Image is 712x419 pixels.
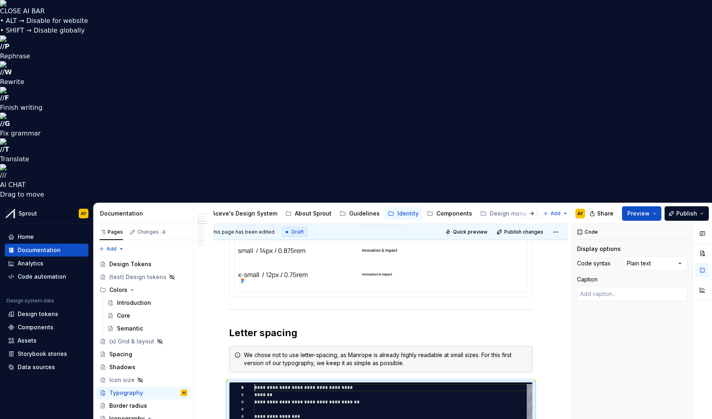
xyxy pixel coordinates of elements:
[385,207,422,220] a: Identity
[443,226,491,238] button: Quick preview
[96,243,127,255] button: Add
[5,361,88,374] a: Data sources
[424,207,475,220] a: Components
[18,233,34,241] div: Home
[453,229,487,235] span: Quick preview
[96,386,190,399] a: TypographyAY
[5,321,88,334] a: Components
[18,363,55,371] div: Data sources
[627,209,650,218] span: Preview
[577,259,611,267] div: Code syntax
[577,210,583,217] div: AY
[436,209,472,218] div: Components
[109,260,151,268] div: Design Tokens
[104,309,190,322] a: Core
[137,229,167,235] div: Changes
[96,335,190,348] a: (x) Grid & layout
[18,350,67,358] div: Storybook stories
[18,209,37,218] div: Sprout
[96,361,190,374] a: Shadows
[577,275,597,283] div: Caption
[18,246,61,254] div: Documentation
[18,259,43,267] div: Analytics
[6,209,15,218] img: b6c2a6ff-03c2-4811-897b-2ef07e5e0e51.png
[109,402,147,410] div: Border radius
[117,299,151,307] div: Introduction
[577,245,621,253] div: Display options
[212,209,277,218] div: Aceve's Design System
[109,376,135,384] div: Icon size
[397,209,419,218] div: Identity
[585,206,619,221] button: Share
[117,325,143,333] div: Semantic
[5,334,88,347] a: Assets
[490,209,532,218] div: Design manual
[96,271,190,283] a: (test) Design tokens
[282,207,335,220] a: About Sprout
[106,246,117,252] span: Add
[5,244,88,257] a: Documentation
[349,209,380,218] div: Guidelines
[18,273,66,281] div: Code automation
[96,348,190,361] a: Spacing
[18,310,58,318] div: Design tokens
[2,205,92,222] button: SproutAY
[5,230,88,243] a: Home
[109,337,154,345] div: (x) Grid & layout
[100,209,190,218] div: Documentation
[504,229,543,235] span: Publish changes
[160,229,167,235] span: 4
[244,351,528,367] div: We chose not to use letter-spacing, as Manrope is already highly readable at small sizes. For thi...
[477,207,544,220] a: Design manual
[104,322,190,335] a: Semantic
[96,283,190,296] div: Colors
[676,209,697,218] span: Publish
[81,210,86,217] div: AY
[5,347,88,360] a: Storybook stories
[182,389,186,397] div: AY
[96,374,190,386] a: Icon size
[100,229,123,235] div: Pages
[109,273,166,281] div: (test) Design tokens
[665,206,709,221] button: Publish
[5,257,88,270] a: Analytics
[109,286,127,294] div: Colors
[5,270,88,283] a: Code automation
[597,209,614,218] span: Share
[109,389,143,397] div: Typography
[18,337,37,345] div: Assets
[96,258,190,271] a: Design Tokens
[199,205,539,222] div: Page tree
[199,207,280,220] a: Aceve's Design System
[117,312,130,320] div: Core
[6,298,54,304] div: Design system data
[494,226,547,238] button: Publish changes
[109,363,135,371] div: Shadows
[295,209,331,218] div: About Sprout
[622,206,661,221] button: Preview
[229,327,533,339] h2: Letter spacing
[210,229,276,235] span: This page has been edited.
[5,308,88,320] a: Design tokens
[96,399,190,412] a: Border radius
[18,323,53,331] div: Components
[336,207,383,220] a: Guidelines
[292,229,304,235] span: Draft
[540,208,571,219] button: Add
[104,296,190,309] a: Introduction
[109,350,132,358] div: Spacing
[550,210,561,217] span: Add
